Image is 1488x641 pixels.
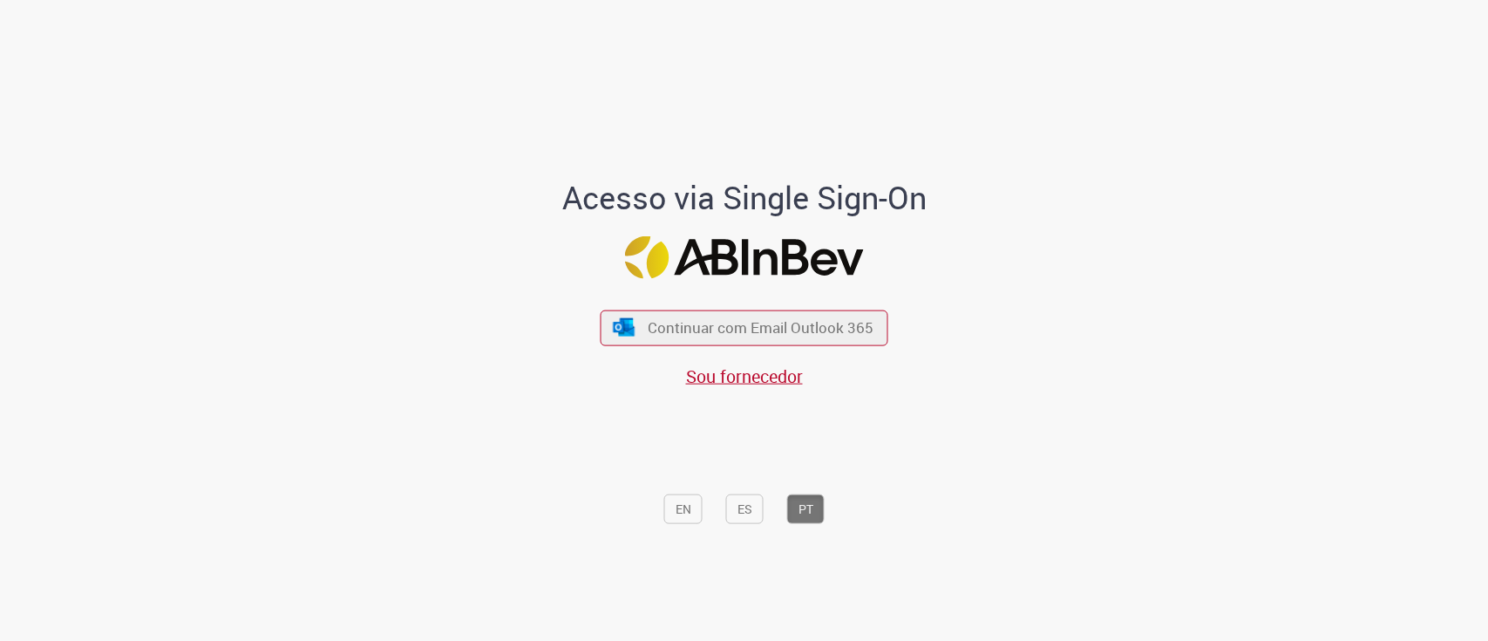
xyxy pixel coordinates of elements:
[787,494,825,524] button: PT
[611,318,635,337] img: ícone Azure/Microsoft 360
[502,181,986,215] h1: Acesso via Single Sign-On
[625,236,864,279] img: Logo ABInBev
[648,317,873,338] span: Continuar com Email Outlook 365
[726,494,764,524] button: ES
[686,365,803,388] a: Sou fornecedor
[601,310,888,345] button: ícone Azure/Microsoft 360 Continuar com Email Outlook 365
[664,494,703,524] button: EN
